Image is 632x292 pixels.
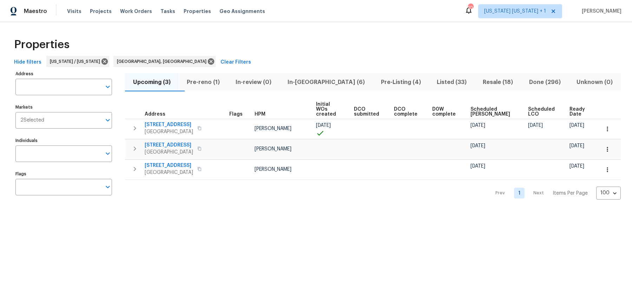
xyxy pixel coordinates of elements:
[573,77,617,87] span: Unknown (0)
[14,58,41,67] span: Hide filters
[284,77,369,87] span: In-[GEOGRAPHIC_DATA] (6)
[255,112,265,117] span: HPM
[50,58,103,65] span: [US_STATE] / [US_STATE]
[220,58,251,67] span: Clear Filters
[160,9,175,14] span: Tasks
[184,8,211,15] span: Properties
[219,8,265,15] span: Geo Assignments
[145,149,193,156] span: [GEOGRAPHIC_DATA]
[255,147,291,151] span: [PERSON_NAME]
[433,77,470,87] span: Listed (33)
[103,149,113,158] button: Open
[514,188,525,199] a: Goto page 1
[377,77,425,87] span: Pre-Listing (4)
[145,142,193,149] span: [STREET_ADDRESS]
[218,56,254,69] button: Clear Filters
[525,77,565,87] span: Done (296)
[145,128,193,135] span: [GEOGRAPHIC_DATA]
[316,123,331,128] span: [DATE]
[20,117,44,123] span: 2 Selected
[145,112,165,117] span: Address
[596,184,621,202] div: 100
[15,172,112,176] label: Flags
[570,164,584,169] span: [DATE]
[90,8,112,15] span: Projects
[145,169,193,176] span: [GEOGRAPHIC_DATA]
[394,107,420,117] span: DCO complete
[120,8,152,15] span: Work Orders
[468,4,473,11] div: 10
[484,8,546,15] span: [US_STATE] [US_STATE] + 1
[24,8,47,15] span: Maestro
[145,162,193,169] span: [STREET_ADDRESS]
[67,8,81,15] span: Visits
[316,102,342,117] span: Initial WOs created
[432,107,459,117] span: D0W complete
[46,56,109,67] div: [US_STATE] / [US_STATE]
[470,143,485,148] span: [DATE]
[129,77,175,87] span: Upcoming (3)
[255,126,291,131] span: [PERSON_NAME]
[255,167,291,172] span: [PERSON_NAME]
[579,8,621,15] span: [PERSON_NAME]
[117,58,209,65] span: [GEOGRAPHIC_DATA], [GEOGRAPHIC_DATA]
[570,107,588,117] span: Ready Date
[470,107,516,117] span: Scheduled [PERSON_NAME]
[103,182,113,192] button: Open
[232,77,275,87] span: In-review (0)
[528,123,543,128] span: [DATE]
[14,41,70,48] span: Properties
[470,123,485,128] span: [DATE]
[103,115,113,125] button: Open
[183,77,224,87] span: Pre-reno (1)
[553,190,588,197] p: Items Per Page
[103,82,113,92] button: Open
[113,56,216,67] div: [GEOGRAPHIC_DATA], [GEOGRAPHIC_DATA]
[570,143,584,148] span: [DATE]
[145,121,193,128] span: [STREET_ADDRESS]
[528,107,557,117] span: Scheduled LCO
[15,72,112,76] label: Address
[229,112,243,117] span: Flags
[570,123,584,128] span: [DATE]
[470,164,485,169] span: [DATE]
[11,56,44,69] button: Hide filters
[15,105,112,109] label: Markets
[489,184,621,202] nav: Pagination Navigation
[354,107,382,117] span: DCO submitted
[479,77,517,87] span: Resale (18)
[15,138,112,143] label: Individuals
